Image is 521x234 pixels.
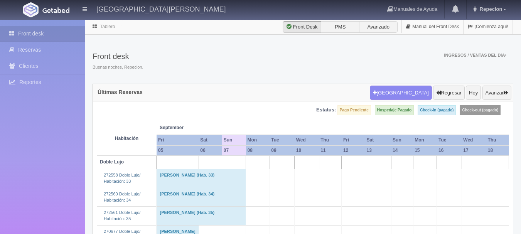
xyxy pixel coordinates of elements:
[321,21,359,33] label: PMS
[98,89,143,95] h4: Últimas Reservas
[319,135,342,145] th: Thu
[460,105,501,115] label: Check-out (pagado)
[157,207,246,225] td: [PERSON_NAME] (Hab. 35)
[486,135,509,145] th: Thu
[478,6,502,12] span: Repecion
[433,86,464,100] button: Regresar
[93,52,143,61] h3: Front desk
[283,21,321,33] label: Front Desk
[413,145,437,156] th: 15
[359,21,398,33] label: Avanzado
[104,192,140,202] a: 272560 Doble Lujo/Habitación: 34
[370,86,432,100] button: [GEOGRAPHIC_DATA]
[157,135,199,145] th: Fri
[199,135,222,145] th: Sat
[246,145,270,156] th: 08
[270,135,294,145] th: Tue
[437,135,462,145] th: Tue
[342,135,365,145] th: Fri
[437,145,462,156] th: 16
[462,145,486,156] th: 17
[157,169,246,188] td: [PERSON_NAME] (Hab. 33)
[375,105,414,115] label: Hospedaje Pagado
[316,106,336,114] label: Estatus:
[337,105,371,115] label: Pago Pendiente
[115,136,138,141] strong: Habitación
[42,7,69,13] img: Getabed
[391,135,413,145] th: Sun
[464,19,513,34] a: ¡Comienza aquí!
[482,86,511,100] button: Avanzar
[319,145,342,156] th: 11
[444,53,506,57] span: Ingresos / Ventas del día
[104,210,140,221] a: 272561 Doble Lujo/Habitación: 35
[222,145,246,156] th: 07
[295,145,319,156] th: 10
[100,159,124,165] b: Doble Lujo
[486,145,509,156] th: 18
[270,145,294,156] th: 09
[295,135,319,145] th: Wed
[23,2,39,17] img: Getabed
[100,24,115,29] a: Tablero
[104,173,140,183] a: 272558 Doble Lujo/Habitación: 33
[462,135,486,145] th: Wed
[222,135,246,145] th: Sun
[157,188,246,206] td: [PERSON_NAME] (Hab. 34)
[342,145,365,156] th: 12
[365,145,391,156] th: 13
[413,135,437,145] th: Mon
[199,145,222,156] th: 06
[246,135,270,145] th: Mon
[418,105,456,115] label: Check-in (pagado)
[157,145,199,156] th: 05
[466,86,481,100] button: Hoy
[160,125,219,131] span: September
[402,19,463,34] a: Manual del Front Desk
[365,135,391,145] th: Sat
[96,4,226,13] h4: [GEOGRAPHIC_DATA][PERSON_NAME]
[391,145,413,156] th: 14
[93,64,143,71] span: Buenas noches, Repecion.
